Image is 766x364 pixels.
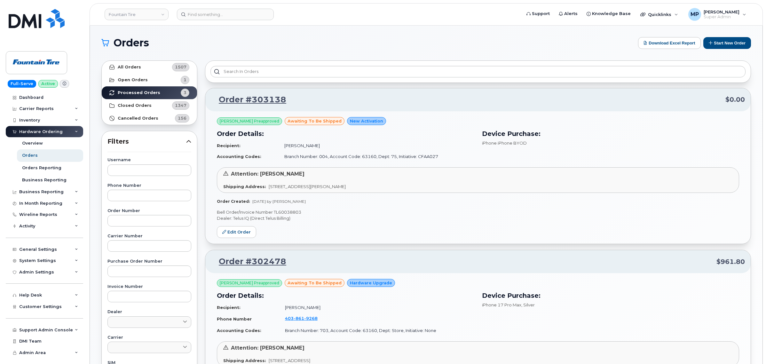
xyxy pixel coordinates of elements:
[118,65,141,70] strong: All Orders
[107,285,191,289] label: Invoice Number
[285,316,318,321] span: 403
[521,302,535,307] span: , Silver
[269,358,310,363] span: [STREET_ADDRESS]
[118,103,152,108] strong: Closed Orders
[482,291,739,300] h3: Device Purchase:
[217,154,261,159] strong: Accounting Codes:
[223,358,266,363] strong: Shipping Address:
[178,115,186,121] span: 156
[118,77,148,83] strong: Open Orders
[184,77,186,83] span: 1
[279,325,474,336] td: Branch Number: 703, Account Code: 63160, Dept: Store, Initiative: None
[350,280,392,286] span: Hardware Upgrade
[279,140,474,151] td: [PERSON_NAME]
[107,310,191,314] label: Dealer
[223,184,266,189] strong: Shipping Address:
[269,184,346,189] span: [STREET_ADDRESS][PERSON_NAME]
[217,209,739,215] p: Bell Order/Invoice Number TL60038803
[102,61,197,74] a: All Orders1507
[217,129,474,138] h3: Order Details:
[217,328,261,333] strong: Accounting Codes:
[482,302,521,307] span: iPhone 17 Pro Max
[102,112,197,125] a: Cancelled Orders156
[107,184,191,188] label: Phone Number
[638,37,701,49] button: Download Excel Report
[118,116,158,121] strong: Cancelled Orders
[716,257,745,266] span: $961.80
[175,102,186,108] span: 1347
[482,129,739,138] h3: Device Purchase:
[217,226,256,238] a: Edit Order
[107,259,191,264] label: Purchase Order Number
[288,280,342,286] span: awaiting to be shipped
[279,151,474,162] td: Branch Number: 004, Account Code: 63160, Dept: 75, Initiative: CFAA027
[220,280,279,286] span: [PERSON_NAME] Preapproved
[294,316,304,321] span: 861
[285,316,325,321] a: 4038619268
[114,38,149,48] span: Orders
[703,37,751,49] button: Start New Order
[102,74,197,86] a: Open Orders1
[350,118,383,124] span: New Activation
[231,171,304,177] span: Attention: [PERSON_NAME]
[220,118,279,124] span: [PERSON_NAME] Preapproved
[288,118,342,124] span: awaiting to be shipped
[738,336,761,359] iframe: Messenger Launcher
[211,256,286,267] a: Order #302478
[102,99,197,112] a: Closed Orders1347
[102,86,197,99] a: Processed Orders3
[725,95,745,104] span: $0.00
[210,66,746,77] input: Search in orders
[211,94,286,106] a: Order #303138
[217,215,739,221] p: Dealer: Telus IQ (Direct Telus Billing)
[231,345,304,351] span: Attention: [PERSON_NAME]
[107,209,191,213] label: Order Number
[107,158,191,162] label: Username
[217,143,241,148] strong: Recipient:
[279,302,474,313] td: [PERSON_NAME]
[217,199,250,204] strong: Order Created:
[482,140,527,146] span: iPhone iPhone BYOD
[107,234,191,238] label: Carrier Number
[118,90,160,95] strong: Processed Orders
[107,137,186,146] span: Filters
[175,64,186,70] span: 1507
[217,316,252,321] strong: Phone Number
[217,305,241,310] strong: Recipient:
[184,90,186,96] span: 3
[217,291,474,300] h3: Order Details:
[304,316,318,321] span: 9268
[107,336,191,340] label: Carrier
[252,199,306,204] span: [DATE] by [PERSON_NAME]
